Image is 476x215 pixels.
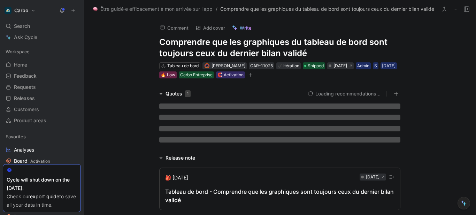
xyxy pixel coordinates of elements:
[156,23,192,33] button: Comment
[217,71,244,78] div: 🧲 Activation
[185,90,191,97] div: 1
[14,61,27,68] span: Home
[3,21,81,31] div: Search
[212,63,245,68] span: [PERSON_NAME]
[14,22,30,30] span: Search
[3,82,81,92] a: Requests
[166,90,191,98] div: Quotes
[14,33,37,41] span: Ask Cycle
[229,23,255,33] button: Write
[161,71,175,78] div: 🔥 Low
[7,176,77,192] div: Cycle will shut down on the [DATE].
[14,158,50,165] span: Board
[159,37,400,59] h1: Comprendre que les graphiques du tableau de bord sont toujours ceux du dernier bilan validé
[6,133,26,140] span: Favorites
[382,62,396,69] div: [DATE]
[93,7,98,11] img: 🧠
[3,93,81,103] a: Releases
[3,32,81,43] a: Ask Cycle
[180,71,213,78] div: Carbo Entreprise
[216,5,217,13] span: /
[159,168,400,210] button: 🎒 [DATE][DATE]Tableau de bord - Comprendre que les graphiques sont toujours ceux du dernier bilan...
[3,131,81,142] div: Favorites
[14,72,37,79] span: Feedback
[100,5,213,13] span: Être guidé⸱e efficacement à mon arrivée sur l'app
[91,5,214,13] button: 🧠Être guidé⸱e efficacement à mon arrivée sur l'app
[5,7,11,14] img: Carbo
[250,62,273,69] div: CAR-11025
[14,106,39,113] span: Customers
[14,117,46,124] span: Product areas
[30,159,50,164] span: Activation
[14,95,35,102] span: Releases
[333,62,347,69] div: [DATE]
[374,62,377,69] div: S
[357,62,369,69] div: Admin
[308,62,324,69] span: Shipped
[3,115,81,126] a: Product areas
[3,145,81,155] a: Analyses
[276,62,301,69] div: ✔️Itération
[6,48,30,55] span: Workspace
[278,64,282,68] img: ✔️
[14,84,36,91] span: Requests
[366,174,379,181] div: [DATE]
[165,174,188,182] div: 🎒 [DATE]
[3,104,81,115] a: Customers
[14,146,34,153] span: Analyses
[156,90,193,98] div: Quotes1
[240,25,252,31] span: Write
[165,187,394,204] div: Tableau de bord - Comprendre que les graphiques sont toujours ceux du dernier bilan validé
[156,154,198,162] div: Release note
[14,7,28,14] h1: Carbo
[30,193,59,199] a: export guide
[167,62,199,69] div: Tableau de bord
[220,5,434,13] span: Comprendre que les graphiques du tableau de bord sont toujours ceux du dernier bilan validé
[3,6,37,15] button: CarboCarbo
[3,60,81,70] a: Home
[3,71,81,81] a: Feedback
[166,154,195,162] div: Release note
[3,156,81,166] a: BoardActivation
[192,23,228,33] button: Add cover
[205,64,209,68] img: avatar
[303,62,325,69] div: Shipped
[308,90,381,98] button: Loading recommendations...
[7,192,77,209] div: Check our to save all your data in time.
[3,46,81,57] div: Workspace
[278,62,299,69] div: Itération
